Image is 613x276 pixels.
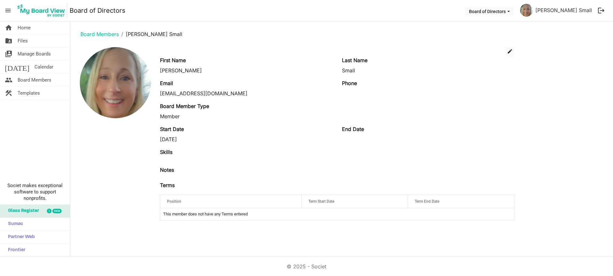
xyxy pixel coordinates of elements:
div: Small [342,67,514,74]
label: First Name [160,56,186,64]
label: Skills [160,148,172,156]
span: construction [5,87,12,99]
label: Phone [342,79,357,87]
img: My Board View Logo [16,3,67,18]
span: Calendar [34,61,53,73]
span: switch_account [5,47,12,60]
button: edit [505,47,514,56]
a: My Board View Logo [16,3,70,18]
label: Board Member Type [160,102,209,110]
span: home [5,21,12,34]
span: people [5,74,12,86]
label: Email [160,79,173,87]
span: menu [2,4,14,17]
label: End Date [342,125,364,133]
span: Term Start Date [308,199,334,204]
span: Frontier [5,244,25,257]
a: Board of Directors [70,4,125,17]
a: Board Members [80,31,119,37]
span: Glass Register [5,205,39,217]
div: Member [160,113,332,120]
a: © 2025 - Societ [287,263,326,270]
span: Term End Date [415,199,439,204]
td: This member does not have any Terms entered [160,208,514,220]
span: Partner Web [5,231,35,243]
a: [PERSON_NAME] Small [533,4,594,17]
div: [DATE] [160,135,332,143]
span: folder_shared [5,34,12,47]
span: Board Members [18,74,51,86]
label: Start Date [160,125,184,133]
span: Files [18,34,28,47]
button: logout [594,4,608,17]
span: Manage Boards [18,47,51,60]
label: Last Name [342,56,367,64]
span: Societ makes exceptional software to support nonprofits. [3,182,67,201]
button: Board of Directors dropdownbutton [465,7,514,16]
img: imMjNJOqU8BXnO3Mo6MguZt_O7nQvWYIQ1eWC-1uuWXV9HdF0Rw3tXURKgNLYZJwx-Bo73Zsuyx9_wrtOwLJow_full.png [80,47,151,118]
div: [PERSON_NAME] [160,67,332,74]
span: [DATE] [5,61,29,73]
img: imMjNJOqU8BXnO3Mo6MguZt_O7nQvWYIQ1eWC-1uuWXV9HdF0Rw3tXURKgNLYZJwx-Bo73Zsuyx9_wrtOwLJow_thumb.png [520,4,533,17]
div: [EMAIL_ADDRESS][DOMAIN_NAME] [160,90,332,97]
span: edit [507,48,513,54]
li: [PERSON_NAME] Small [119,30,182,38]
label: Terms [160,181,175,189]
div: new [52,209,62,213]
span: Templates [18,87,40,99]
label: Notes [160,166,174,174]
span: Sumac [5,218,23,230]
span: Home [18,21,31,34]
span: Position [167,199,181,204]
